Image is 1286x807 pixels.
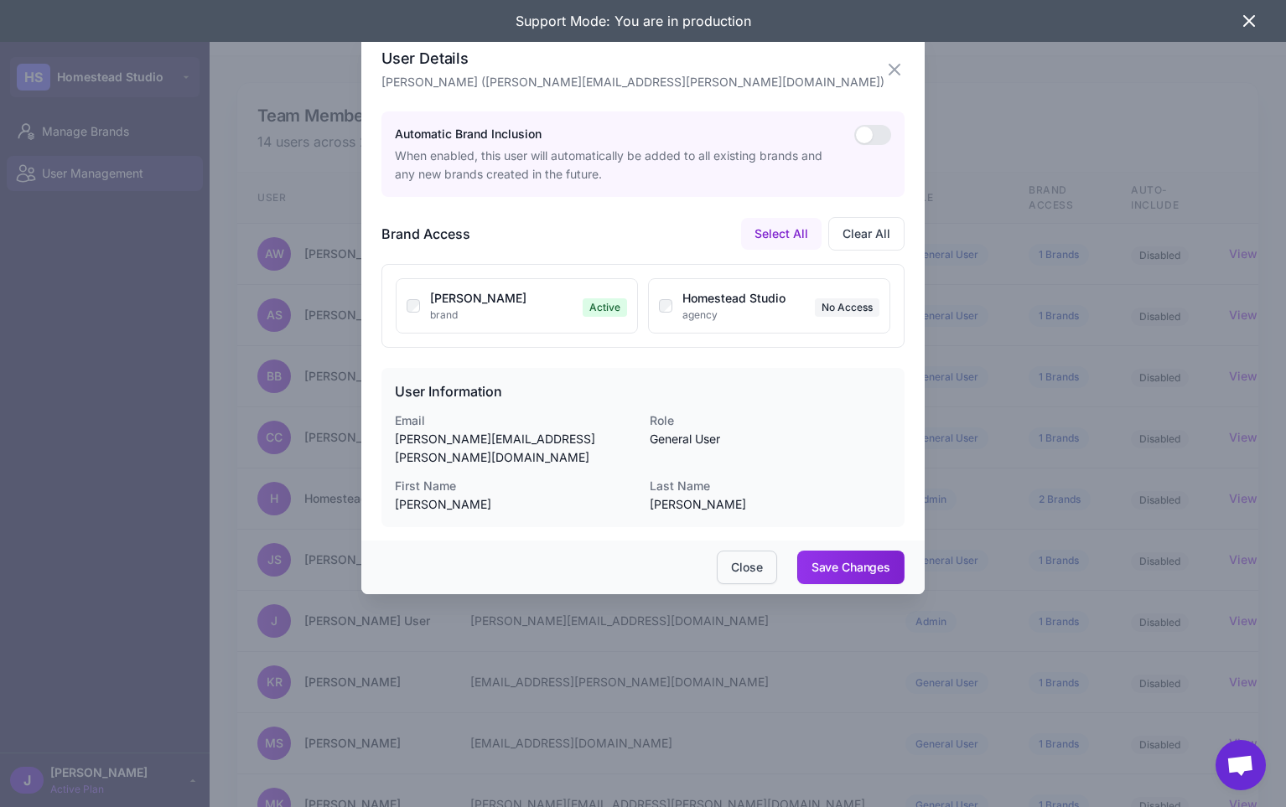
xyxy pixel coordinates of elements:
button: Close [717,551,776,584]
div: Homestead Studio [682,289,808,308]
div: agency [682,308,808,323]
h4: Automatic Brand Inclusion [395,125,841,143]
dd: [PERSON_NAME][EMAIL_ADDRESS][PERSON_NAME][DOMAIN_NAME] [395,430,636,467]
dd: General User [650,430,891,448]
div: Open chat [1216,740,1266,790]
p: [PERSON_NAME] ([PERSON_NAME][EMAIL_ADDRESS][PERSON_NAME][DOMAIN_NAME]) [381,73,884,91]
div: [PERSON_NAME] [430,289,576,308]
button: Save Changes [797,551,905,584]
dt: Last Name [650,477,891,495]
dt: First Name [395,477,636,495]
h4: User Information [395,381,891,401]
h3: User Details [381,47,884,70]
dd: [PERSON_NAME] [395,495,636,514]
dt: Email [395,411,636,430]
dd: [PERSON_NAME] [650,495,891,514]
p: When enabled, this user will automatically be added to all existing brands and any new brands cre... [395,147,841,184]
h4: Brand Access [381,224,470,244]
span: Active [583,298,627,317]
button: Clear All [828,217,905,251]
dt: Role [650,411,891,430]
div: brand [430,308,576,323]
span: No Access [815,298,879,317]
button: Select All [741,218,822,250]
